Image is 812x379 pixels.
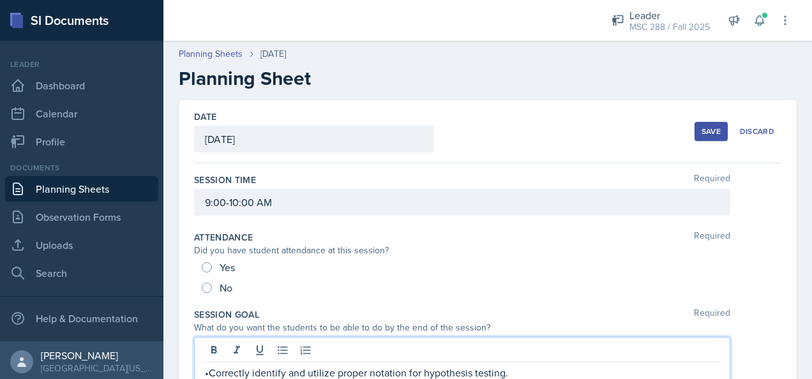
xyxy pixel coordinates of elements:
a: Planning Sheets [179,47,243,61]
a: Observation Forms [5,204,158,230]
span: Yes [220,261,235,274]
span: Required [694,231,730,244]
div: Save [702,126,721,137]
a: Planning Sheets [5,176,158,202]
div: What do you want the students to be able to do by the end of the session? [194,321,730,334]
a: Search [5,260,158,286]
div: Discard [740,126,774,137]
a: Calendar [5,101,158,126]
div: Leader [5,59,158,70]
button: Discard [733,122,781,141]
label: Session Goal [194,308,259,321]
span: Required [694,174,730,186]
button: Save [695,122,728,141]
div: [PERSON_NAME] [41,349,153,362]
div: Documents [5,162,158,174]
p: 9:00-10:00 AM [205,195,719,210]
span: No [220,281,232,294]
a: Uploads [5,232,158,258]
div: [GEOGRAPHIC_DATA][US_STATE] in [GEOGRAPHIC_DATA] [41,362,153,375]
h2: Planning Sheet [179,67,797,90]
div: [DATE] [260,47,286,61]
div: Help & Documentation [5,306,158,331]
label: Attendance [194,231,253,244]
label: Session Time [194,174,256,186]
span: Required [694,308,730,321]
div: MSC 288 / Fall 2025 [629,20,710,34]
div: Did you have student attendance at this session? [194,244,730,257]
div: Leader [629,8,710,23]
a: Profile [5,129,158,154]
a: Dashboard [5,73,158,98]
label: Date [194,110,216,123]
